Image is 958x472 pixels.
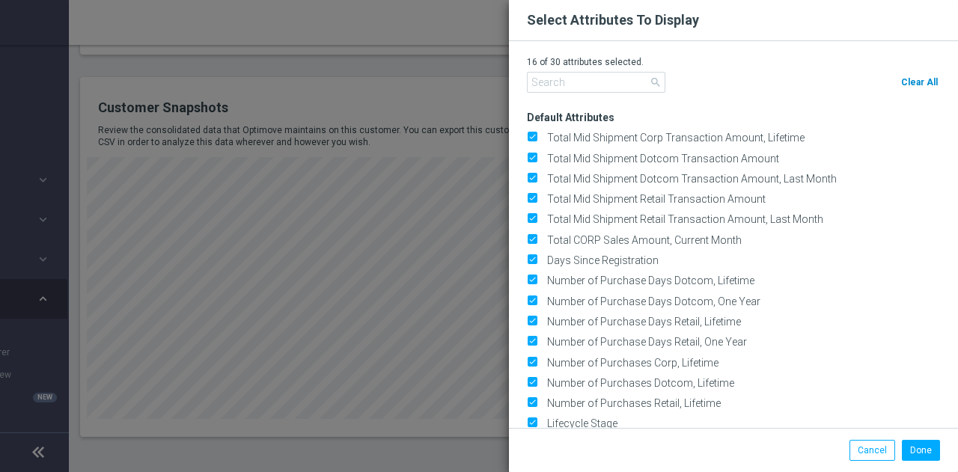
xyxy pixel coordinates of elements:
[542,335,747,349] label: Number of Purchase Days Retail, One Year
[527,99,958,124] h3: Default Attributes
[650,76,662,88] span: search
[527,11,699,29] h2: Select Attributes To Display
[542,254,659,267] label: Days Since Registration
[899,72,940,93] button: Clear All
[542,152,779,165] label: Total Mid Shipment Dotcom Transaction Amount
[542,417,617,430] label: Lifecycle Stage
[542,212,823,226] label: Total Mid Shipment Retail Transaction Amount, Last Month
[527,56,940,68] p: 16 of 30 attributes selected.
[542,131,805,144] label: Total Mid Shipment Corp Transaction Amount, Lifetime
[542,376,734,390] label: Number of Purchases Dotcom, Lifetime
[542,295,760,308] label: Number of Purchase Days Dotcom, One Year
[902,440,940,461] button: Done
[542,192,766,206] label: Total Mid Shipment Retail Transaction Amount
[542,356,718,370] label: Number of Purchases Corp, Lifetime
[901,77,938,88] span: Clear All
[542,315,741,328] label: Number of Purchase Days Retail, Lifetime
[849,440,895,461] button: Cancel
[527,72,665,93] input: Search
[542,396,721,410] label: Number of Purchases Retail, Lifetime
[542,233,742,247] label: Total CORP Sales Amount, Current Month
[542,274,754,287] label: Number of Purchase Days Dotcom, Lifetime
[542,172,837,186] label: Total Mid Shipment Dotcom Transaction Amount, Last Month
